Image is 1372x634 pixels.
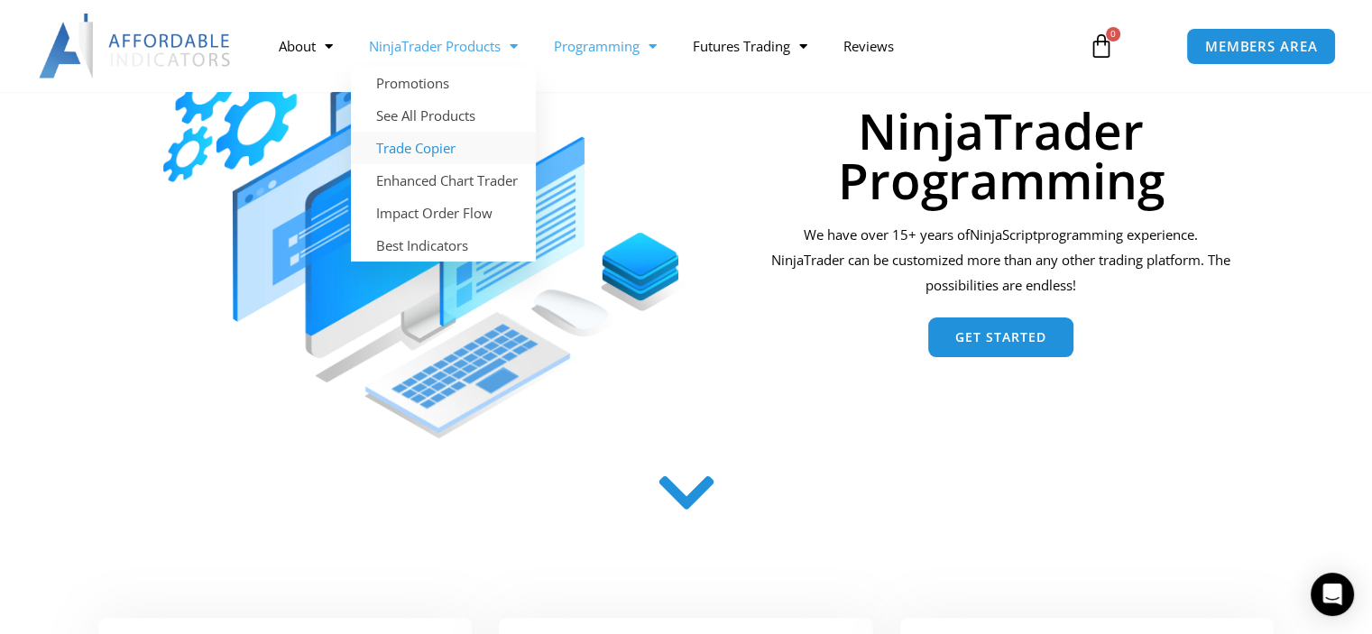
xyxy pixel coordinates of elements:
span: NinjaScript [970,225,1037,243]
a: See All Products [351,99,536,132]
span: programming experience. NinjaTrader can be customized more than any other trading platform. The p... [771,225,1230,294]
a: Trade Copier [351,132,536,164]
a: MEMBERS AREA [1186,28,1337,65]
a: Reviews [825,25,912,67]
a: Programming [536,25,675,67]
a: Get Started [928,317,1073,357]
a: Best Indicators [351,229,536,262]
span: Get Started [955,331,1046,344]
h1: NinjaTrader Programming [766,106,1236,205]
a: Futures Trading [675,25,825,67]
img: LogoAI | Affordable Indicators – NinjaTrader [39,14,233,78]
span: 0 [1106,27,1120,41]
a: 0 [1062,20,1141,72]
a: NinjaTrader Products [351,25,536,67]
a: Promotions [351,67,536,99]
span: MEMBERS AREA [1205,40,1318,53]
div: Open Intercom Messenger [1311,573,1354,616]
a: Enhanced Chart Trader [351,164,536,197]
div: We have over 15+ years of [766,223,1236,299]
a: Impact Order Flow [351,197,536,229]
a: About [261,25,351,67]
nav: Menu [261,25,1071,67]
ul: NinjaTrader Products [351,67,536,262]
